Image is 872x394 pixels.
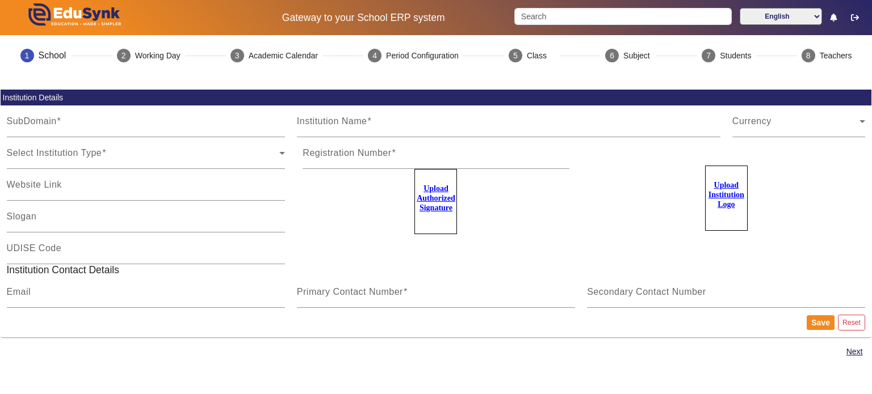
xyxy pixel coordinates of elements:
button: Save [807,315,835,330]
mat-label: UDISE Code [7,243,62,253]
mat-label: Currency [732,116,772,126]
span: 6 [610,50,614,62]
mat-label: Select Institution Type [7,148,102,158]
h5: Institution Contact Details [1,264,871,276]
input: Institution Name [297,119,720,133]
mat-label: Primary Contact Number [297,287,403,296]
div: Class [527,50,555,62]
mat-label: SubDomain [7,116,57,126]
u: Upload Authorized Signature [417,184,455,212]
input: Email [7,290,285,303]
div: Students [720,50,751,62]
div: Period Configuration [386,50,459,62]
mat-card-header: Institution Details [1,90,871,105]
button: Next [845,345,864,359]
span: 3 [235,50,240,62]
mat-label: Website Link [7,180,62,189]
div: Working Day [135,50,181,62]
span: Select Institution Type [7,151,279,164]
span: 5 [513,50,518,62]
div: Subject [623,50,652,62]
mat-label: Email [7,287,31,296]
span: 7 [706,50,711,62]
mat-label: Secondary Contact Number [587,287,706,296]
div: Academic Calendar [249,50,318,62]
mat-label: Registration Number [303,148,391,158]
u: Upload Institution Logo [708,181,744,209]
span: Currency [732,119,860,133]
h5: Gateway to your School ERP system [224,12,502,24]
span: 4 [372,50,377,62]
input: Secondary Contact Number [587,290,865,303]
span: 1 [25,50,30,62]
button: Reset [838,315,865,330]
input: Website Link [7,183,285,196]
span: 8 [806,50,811,62]
mat-label: Slogan [7,211,37,221]
mat-label: Institution Name [297,116,367,126]
div: Teachers [820,50,852,62]
input: SubDomain [7,119,285,133]
input: Registration Number [303,151,569,164]
input: Primary Contact Number [297,290,575,303]
div: School [39,49,67,62]
span: 2 [121,50,126,62]
input: Slogan [7,214,285,228]
input: UDISE Code [7,246,285,260]
input: Search [514,8,731,25]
